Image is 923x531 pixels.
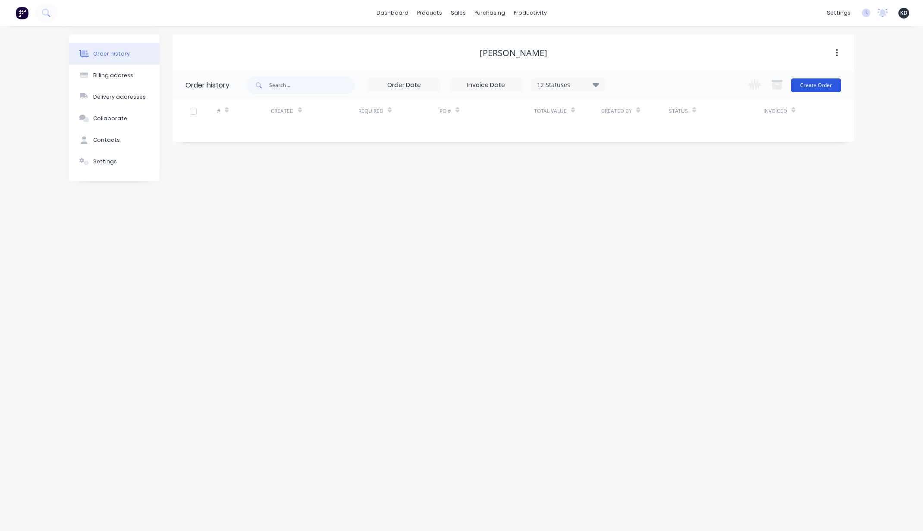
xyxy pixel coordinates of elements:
div: sales [446,6,470,19]
button: Delivery addresses [69,86,160,108]
input: Search... [269,77,355,94]
div: products [413,6,446,19]
div: Status [669,107,688,115]
button: Order history [69,43,160,65]
div: Billing address [93,72,133,79]
img: Factory [16,6,28,19]
div: Settings [93,158,117,166]
button: Contacts [69,129,160,151]
a: dashboard [372,6,413,19]
div: Created By [601,107,632,115]
div: Required [358,99,440,123]
button: Create Order [791,78,841,92]
div: PO # [440,107,451,115]
span: KD [900,9,907,17]
button: Billing address [69,65,160,86]
button: Settings [69,151,160,172]
div: PO # [440,99,534,123]
div: Created By [601,99,669,123]
input: Invoice Date [450,79,522,92]
div: Total Value [534,99,601,123]
div: Status [669,99,763,123]
div: Created [271,107,294,115]
div: Required [358,107,383,115]
button: Collaborate [69,108,160,129]
div: [PERSON_NAME] [480,48,547,58]
div: Total Value [534,107,567,115]
div: Collaborate [93,115,127,122]
div: # [217,99,271,123]
div: purchasing [470,6,509,19]
div: Order history [185,80,229,91]
div: Contacts [93,136,120,144]
div: productivity [509,6,551,19]
div: 12 Statuses [532,80,604,90]
div: settings [823,6,855,19]
div: Created [271,99,358,123]
div: Invoiced [763,99,817,123]
input: Order Date [368,79,440,92]
div: # [217,107,220,115]
div: Order history [93,50,130,58]
div: Invoiced [763,107,787,115]
div: Delivery addresses [93,93,146,101]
